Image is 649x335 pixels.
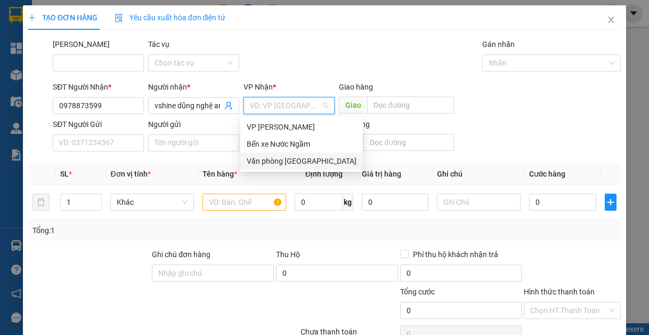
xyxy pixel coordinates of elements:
[343,194,353,211] span: kg
[148,40,169,49] label: Tác vụ
[247,121,356,133] div: VP [PERSON_NAME]
[148,81,239,93] div: Người nhận
[305,170,343,178] span: Định lượng
[115,13,226,22] span: Yêu cầu xuất hóa đơn điện tử
[115,14,123,22] img: icon
[53,118,144,130] div: SĐT Người Gửi
[53,40,110,49] label: Mã ĐH
[152,265,274,282] input: Ghi chú đơn hàng
[202,170,237,178] span: Tên hàng
[437,194,521,211] input: Ghi Chú
[53,81,144,93] div: SĐT Người Nhận
[605,194,617,211] button: plus
[240,153,363,170] div: Văn phòng Tân Kỳ
[33,225,252,236] div: Tổng: 1
[482,40,515,49] label: Gán nhãn
[605,198,616,206] span: plus
[400,288,435,296] span: Tổng cước
[524,288,595,296] label: Hình thức thanh toán
[244,83,273,91] span: VP Nhận
[409,249,502,260] span: Phí thu hộ khách nhận trả
[596,5,626,35] button: Close
[60,170,69,178] span: SL
[247,138,356,150] div: Bến xe Nước Ngầm
[28,14,36,21] span: plus
[247,155,356,167] div: Văn phòng [GEOGRAPHIC_DATA]
[362,170,401,178] span: Giá trị hàng
[202,194,286,211] input: VD: Bàn, Ghế
[276,250,300,259] span: Thu Hộ
[224,101,233,110] span: user-add
[240,135,363,153] div: Bến xe Nước Ngầm
[117,194,188,210] span: Khác
[110,170,150,178] span: Đơn vị tính
[339,83,373,91] span: Giao hàng
[607,15,615,24] span: close
[367,97,454,114] input: Dọc đường
[363,134,454,151] input: Dọc đường
[148,118,239,130] div: Người gửi
[433,164,525,185] th: Ghi chú
[339,97,367,114] span: Giao
[33,194,50,211] button: delete
[28,13,98,22] span: TẠO ĐƠN HÀNG
[53,54,144,71] input: Mã ĐH
[362,194,428,211] input: 0
[529,170,565,178] span: Cước hàng
[240,118,363,135] div: VP Ngọc Hồi
[152,250,210,259] label: Ghi chú đơn hàng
